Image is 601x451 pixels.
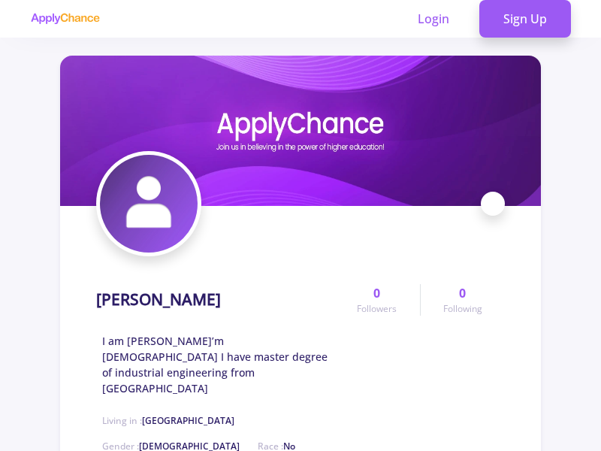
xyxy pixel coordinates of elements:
span: 0 [373,284,380,302]
span: I am [PERSON_NAME]’m [DEMOGRAPHIC_DATA] I have master degree of industrial engineering from [GEOG... [102,333,334,396]
span: [GEOGRAPHIC_DATA] [142,414,234,427]
img: Anita Golmohammadiavatar [100,155,198,253]
span: Living in : [102,414,234,427]
span: Followers [357,302,397,316]
img: Anita Golmohammadicover image [60,56,541,206]
a: 0Following [420,284,505,316]
a: 0Followers [334,284,419,316]
span: 0 [459,284,466,302]
span: Following [443,302,482,316]
h1: [PERSON_NAME] [96,290,221,309]
img: applychance logo text only [30,13,100,25]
